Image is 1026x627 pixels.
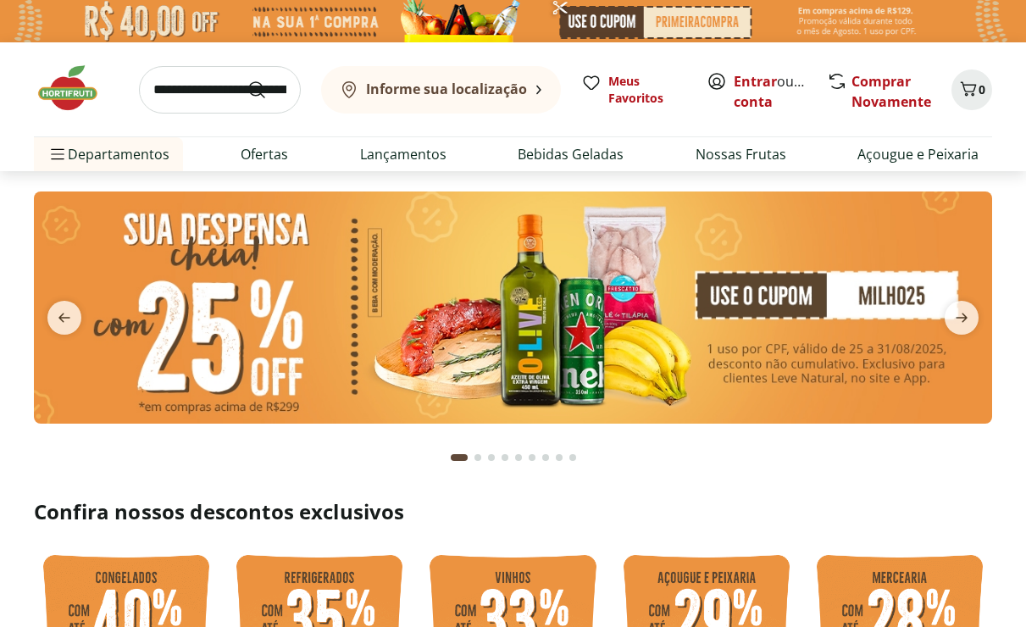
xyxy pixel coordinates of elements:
[525,437,539,478] button: Go to page 6 from fs-carousel
[512,437,525,478] button: Go to page 5 from fs-carousel
[47,134,68,175] button: Menu
[979,81,985,97] span: 0
[34,498,992,525] h2: Confira nossos descontos exclusivos
[857,144,979,164] a: Açougue e Peixaria
[34,191,992,424] img: cupom
[139,66,301,114] input: search
[734,72,827,111] a: Criar conta
[447,437,471,478] button: Current page from fs-carousel
[734,71,809,112] span: ou
[360,144,446,164] a: Lançamentos
[608,73,686,107] span: Meus Favoritos
[34,301,95,335] button: previous
[47,134,169,175] span: Departamentos
[931,301,992,335] button: next
[498,437,512,478] button: Go to page 4 from fs-carousel
[696,144,786,164] a: Nossas Frutas
[34,63,119,114] img: Hortifruti
[581,73,686,107] a: Meus Favoritos
[485,437,498,478] button: Go to page 3 from fs-carousel
[566,437,580,478] button: Go to page 9 from fs-carousel
[366,80,527,98] b: Informe sua localização
[247,80,287,100] button: Submit Search
[241,144,288,164] a: Ofertas
[471,437,485,478] button: Go to page 2 from fs-carousel
[539,437,552,478] button: Go to page 7 from fs-carousel
[321,66,561,114] button: Informe sua localização
[518,144,624,164] a: Bebidas Geladas
[734,72,777,91] a: Entrar
[951,69,992,110] button: Carrinho
[851,72,931,111] a: Comprar Novamente
[552,437,566,478] button: Go to page 8 from fs-carousel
